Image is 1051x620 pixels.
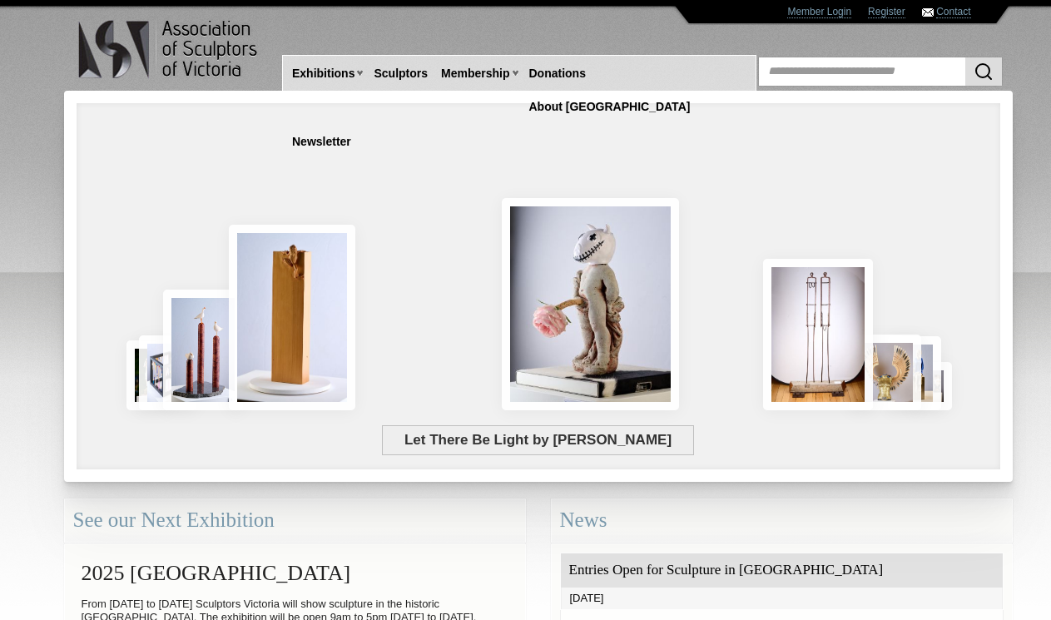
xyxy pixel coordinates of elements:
div: [DATE] [561,588,1003,609]
a: Donations [523,58,592,89]
div: See our Next Exhibition [64,498,526,543]
a: Member Login [787,6,851,18]
img: Lorica Plumata (Chrysus) [849,335,921,410]
a: Exhibitions [285,58,361,89]
img: Let There Be Light [502,198,679,410]
img: Little Frog. Big Climb [229,225,354,410]
img: logo.png [77,17,260,82]
a: About [GEOGRAPHIC_DATA] [523,92,697,122]
div: Entries Open for Sculpture in [GEOGRAPHIC_DATA] [561,553,1003,588]
span: Let There Be Light by [PERSON_NAME] [382,425,693,455]
a: Membership [434,58,516,89]
img: Search [974,62,994,82]
a: Sculptors [367,58,434,89]
img: Swingers [763,259,873,410]
img: Contact ASV [922,8,934,17]
h2: 2025 [GEOGRAPHIC_DATA] [73,553,517,593]
a: Newsletter [285,126,358,157]
div: News [551,498,1013,543]
a: Register [868,6,905,18]
a: Contact [936,6,970,18]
